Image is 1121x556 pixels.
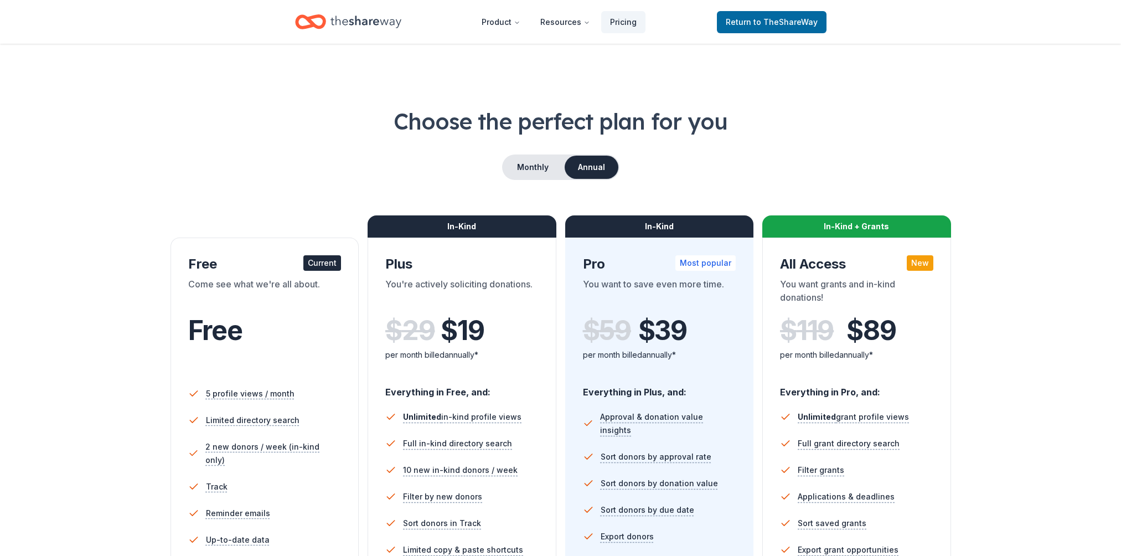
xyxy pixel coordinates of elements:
div: Pro [583,255,736,273]
div: Everything in Pro, and: [780,376,933,399]
div: per month billed annually* [780,348,933,362]
div: Free [188,255,342,273]
span: $ 89 [846,315,896,346]
span: Free [188,314,242,347]
span: Limited directory search [206,414,299,427]
div: You want grants and in-kind donations! [780,277,933,308]
div: You're actively soliciting donations. [385,277,539,308]
nav: Main [473,9,645,35]
span: Sort donors by donation value [601,477,718,490]
span: $ 39 [638,315,687,346]
span: Filter by new donors [403,490,482,503]
a: Returnto TheShareWay [717,11,826,33]
div: In-Kind [368,215,556,238]
span: 2 new donors / week (in-kind only) [205,440,341,467]
div: All Access [780,255,933,273]
div: per month billed annually* [385,348,539,362]
button: Resources [531,11,599,33]
span: Sort donors by approval rate [601,450,711,464]
span: in-kind profile views [403,412,521,421]
span: $ 19 [441,315,484,346]
span: 5 profile views / month [206,387,295,400]
button: Product [473,11,529,33]
button: Annual [565,156,618,179]
h1: Choose the perfect plan for you [44,106,1077,137]
span: Reminder emails [206,507,270,520]
span: grant profile views [798,412,909,421]
div: Plus [385,255,539,273]
button: Monthly [503,156,562,179]
span: Filter grants [798,464,844,477]
span: Applications & deadlines [798,490,895,503]
div: Everything in Plus, and: [583,376,736,399]
span: 10 new in-kind donors / week [403,464,518,477]
div: Current [303,255,341,271]
span: Full grant directory search [798,437,900,450]
div: Everything in Free, and: [385,376,539,399]
div: In-Kind [565,215,754,238]
a: Home [295,9,401,35]
div: Most popular [675,255,736,271]
div: You want to save even more time. [583,277,736,308]
span: Track [206,480,228,493]
span: to TheShareWay [753,17,818,27]
span: Up-to-date data [206,533,270,547]
span: Unlimited [403,412,441,421]
a: Pricing [601,11,645,33]
span: Unlimited [798,412,836,421]
span: Sort donors in Track [403,517,481,530]
span: Sort donors by due date [601,503,694,517]
div: In-Kind + Grants [762,215,951,238]
span: Sort saved grants [798,517,866,530]
span: Export donors [601,530,654,543]
span: Return [726,16,818,29]
span: Full in-kind directory search [403,437,512,450]
div: Come see what we're all about. [188,277,342,308]
span: Approval & donation value insights [600,410,736,437]
div: New [907,255,933,271]
div: per month billed annually* [583,348,736,362]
